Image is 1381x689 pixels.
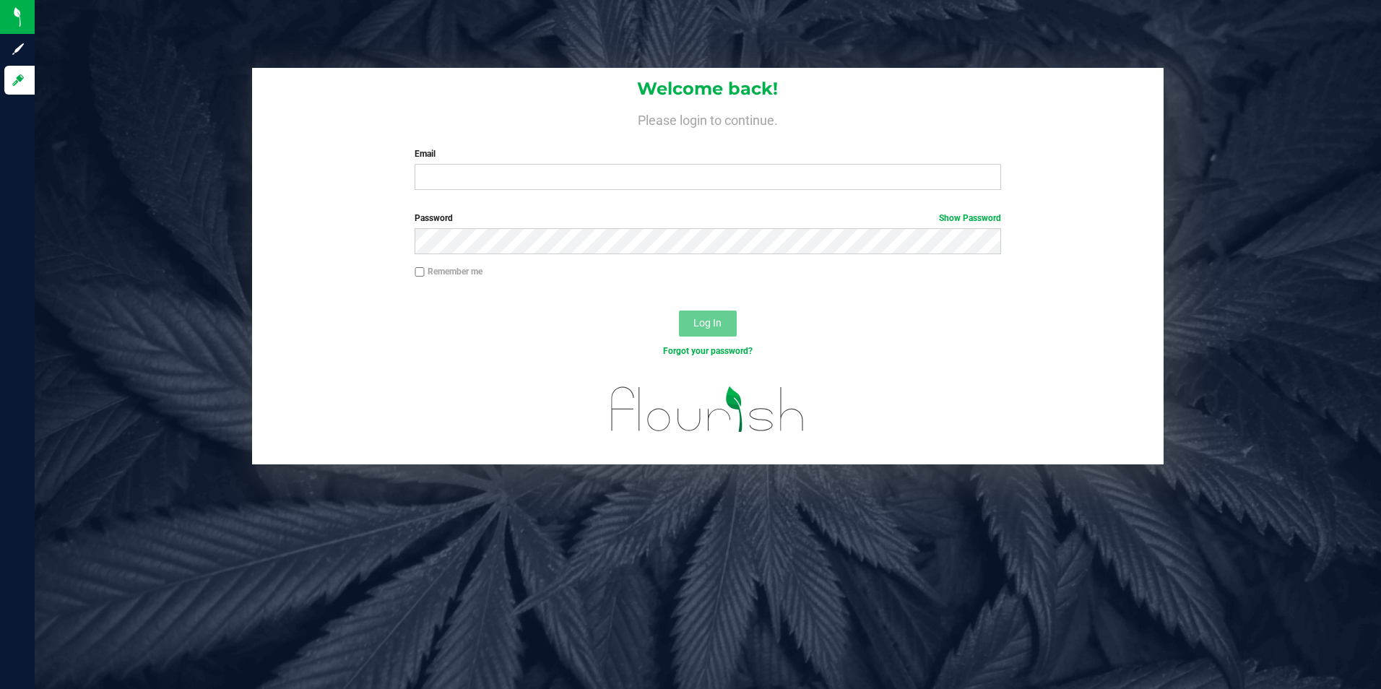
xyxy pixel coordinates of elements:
[252,110,1164,127] h4: Please login to continue.
[415,267,425,277] input: Remember me
[594,373,822,446] img: flourish_logo.svg
[415,147,1001,160] label: Email
[11,42,25,56] inline-svg: Sign up
[415,213,453,223] span: Password
[415,265,482,278] label: Remember me
[679,311,737,337] button: Log In
[939,213,1001,223] a: Show Password
[663,346,753,356] a: Forgot your password?
[252,79,1164,98] h1: Welcome back!
[11,73,25,87] inline-svg: Log in
[693,317,722,329] span: Log In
